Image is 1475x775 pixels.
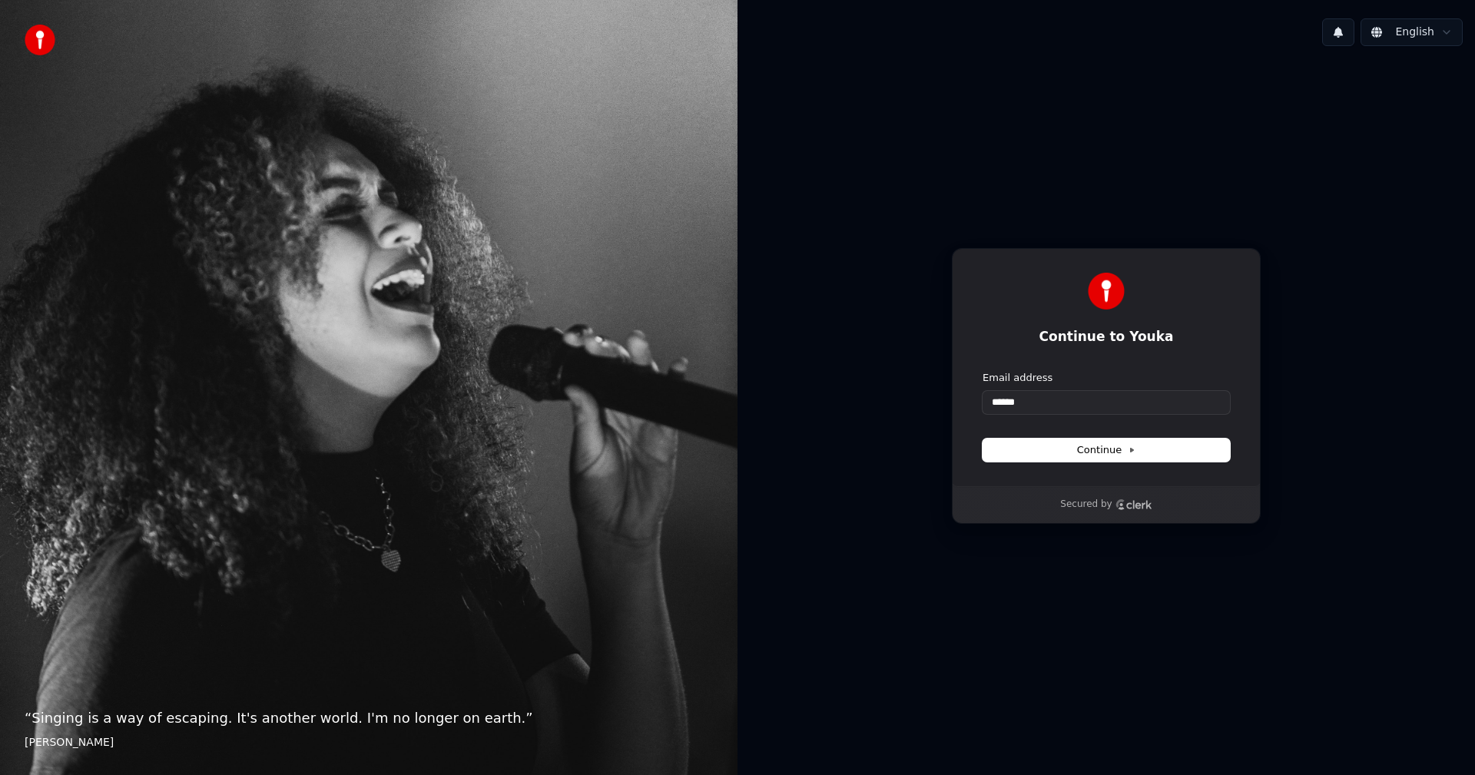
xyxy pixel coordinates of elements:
p: Secured by [1060,498,1112,511]
span: Continue [1077,443,1135,457]
footer: [PERSON_NAME] [25,735,713,750]
img: youka [25,25,55,55]
label: Email address [983,371,1052,385]
button: Continue [983,439,1230,462]
a: Clerk logo [1115,499,1152,510]
img: Youka [1088,273,1125,310]
h1: Continue to Youka [983,328,1230,346]
p: “ Singing is a way of escaping. It's another world. I'm no longer on earth. ” [25,707,713,729]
